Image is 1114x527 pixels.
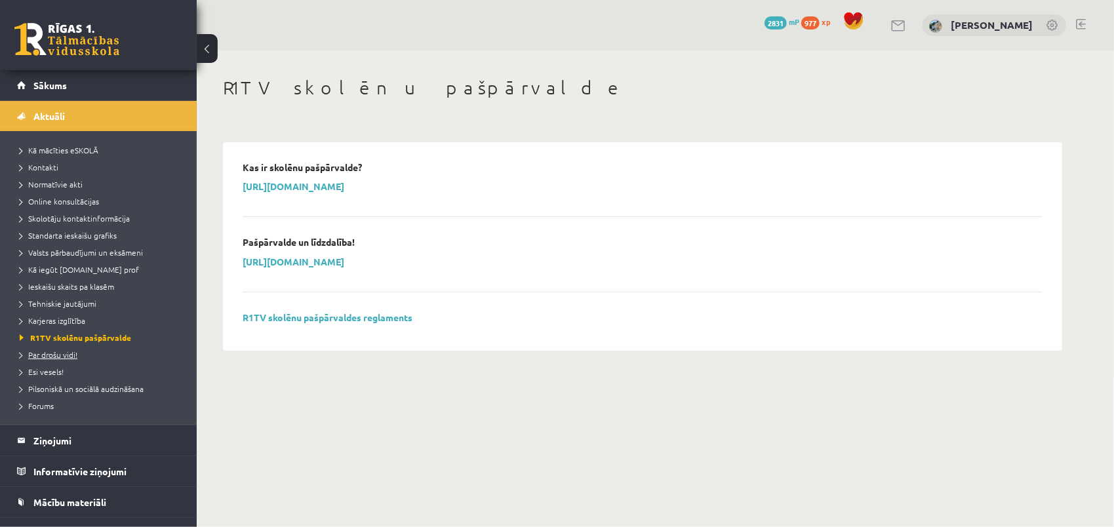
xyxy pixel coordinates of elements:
[20,246,184,258] a: Valsts pārbaudījumi un eksāmeni
[20,162,58,172] span: Kontakti
[20,230,117,241] span: Standarta ieskaišu grafiks
[20,400,54,411] span: Forums
[20,400,184,412] a: Forums
[20,263,184,275] a: Kā iegūt [DOMAIN_NAME] prof
[20,383,144,394] span: Pilsoniskā un sociālā audzināšana
[14,23,119,56] a: Rīgas 1. Tālmācības vidusskola
[20,196,99,206] span: Online konsultācijas
[243,180,344,192] a: [URL][DOMAIN_NAME]
[929,20,942,33] img: Aleksandrs Stepļuks
[20,145,98,155] span: Kā mācīties eSKOLĀ
[20,315,85,326] span: Karjeras izglītība
[243,237,355,248] p: Pašpārvalde un līdzdalība!
[765,16,787,29] span: 2831
[20,349,184,361] a: Par drošu vidi!
[789,16,799,27] span: mP
[20,383,184,395] a: Pilsoniskā un sociālā audzināšana
[20,178,184,190] a: Normatīvie akti
[20,298,184,309] a: Tehniskie jautājumi
[20,366,184,378] a: Esi vesels!
[20,332,131,343] span: R1TV skolēnu pašpārvalde
[20,366,64,377] span: Esi vesels!
[243,162,362,173] p: Kas ir skolēnu pašpārvalde?
[17,425,180,456] a: Ziņojumi
[33,110,65,122] span: Aktuāli
[223,77,1062,99] h1: R1TV skolēnu pašpārvalde
[765,16,799,27] a: 2831 mP
[243,256,344,267] a: [URL][DOMAIN_NAME]
[20,179,83,189] span: Normatīvie akti
[822,16,830,27] span: xp
[17,487,180,517] a: Mācību materiāli
[801,16,820,29] span: 977
[243,311,412,323] a: R1TV skolēnu pašpārvaldes reglaments
[20,213,130,224] span: Skolotāju kontaktinformācija
[20,264,139,275] span: Kā iegūt [DOMAIN_NAME] prof
[20,161,184,173] a: Kontakti
[20,144,184,156] a: Kā mācīties eSKOLĀ
[951,18,1033,31] a: [PERSON_NAME]
[20,298,96,309] span: Tehniskie jautājumi
[17,101,180,131] a: Aktuāli
[20,332,184,343] a: R1TV skolēnu pašpārvalde
[33,456,180,486] legend: Informatīvie ziņojumi
[17,70,180,100] a: Sākums
[20,281,114,292] span: Ieskaišu skaits pa klasēm
[33,79,67,91] span: Sākums
[20,212,184,224] a: Skolotāju kontaktinformācija
[20,349,77,360] span: Par drošu vidi!
[801,16,837,27] a: 977 xp
[20,315,184,326] a: Karjeras izglītība
[33,425,180,456] legend: Ziņojumi
[20,247,143,258] span: Valsts pārbaudījumi un eksāmeni
[33,496,106,508] span: Mācību materiāli
[17,456,180,486] a: Informatīvie ziņojumi
[20,281,184,292] a: Ieskaišu skaits pa klasēm
[20,229,184,241] a: Standarta ieskaišu grafiks
[20,195,184,207] a: Online konsultācijas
